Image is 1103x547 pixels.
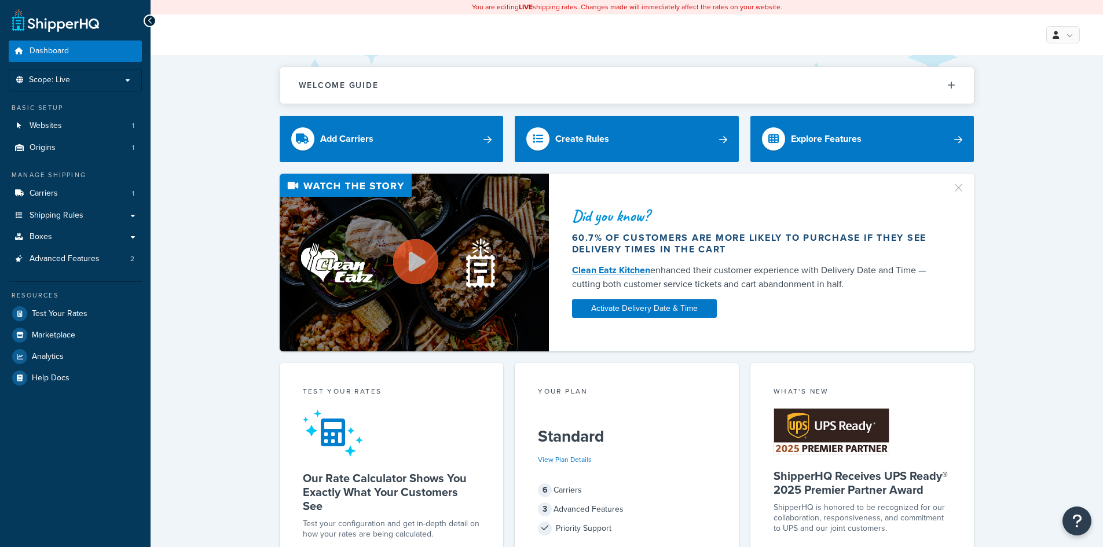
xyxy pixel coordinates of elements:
button: Welcome Guide [280,67,974,104]
span: Marketplace [32,331,75,340]
a: Help Docs [9,368,142,388]
li: Advanced Features [9,248,142,270]
a: Origins1 [9,137,142,159]
a: Analytics [9,346,142,367]
span: Websites [30,121,62,131]
a: Activate Delivery Date & Time [572,299,717,318]
div: Create Rules [555,131,609,147]
span: Analytics [32,352,64,362]
a: View Plan Details [538,454,592,465]
p: ShipperHQ is honored to be recognized for our collaboration, responsiveness, and commitment to UP... [774,502,951,534]
span: Advanced Features [30,254,100,264]
div: Explore Features [791,131,862,147]
span: Boxes [30,232,52,242]
span: Dashboard [30,46,69,56]
span: 1 [132,143,134,153]
div: Advanced Features [538,501,716,517]
span: Origins [30,143,56,153]
div: Priority Support [538,520,716,537]
a: Add Carriers [280,116,504,162]
span: 1 [132,121,134,131]
div: Did you know? [572,208,938,224]
div: Basic Setup [9,103,142,113]
a: Marketplace [9,325,142,346]
img: Video thumbnail [280,174,549,351]
button: Open Resource Center [1062,506,1091,535]
div: 60.7% of customers are more likely to purchase if they see delivery times in the cart [572,232,938,255]
div: Resources [9,291,142,300]
a: Boxes [9,226,142,248]
a: Explore Features [750,116,974,162]
a: Websites1 [9,115,142,137]
li: Carriers [9,183,142,204]
a: Shipping Rules [9,205,142,226]
a: Create Rules [515,116,739,162]
div: Add Carriers [320,131,373,147]
div: enhanced their customer experience with Delivery Date and Time — cutting both customer service ti... [572,263,938,291]
span: Scope: Live [29,75,70,85]
div: Test your configuration and get in-depth detail on how your rates are being calculated. [303,519,481,539]
span: Shipping Rules [30,211,83,221]
div: Test your rates [303,386,481,399]
span: 3 [538,502,552,516]
span: 6 [538,483,552,497]
li: Websites [9,115,142,137]
a: Clean Eatz Kitchen [572,263,650,277]
div: Your Plan [538,386,716,399]
a: Dashboard [9,41,142,62]
h5: ShipperHQ Receives UPS Ready® 2025 Premier Partner Award [774,469,951,497]
b: LIVE [519,2,533,12]
div: Manage Shipping [9,170,142,180]
span: 2 [130,254,134,264]
div: Carriers [538,482,716,498]
h5: Standard [538,427,716,446]
span: Carriers [30,189,58,199]
span: Help Docs [32,373,69,383]
span: 1 [132,189,134,199]
a: Advanced Features2 [9,248,142,270]
a: Carriers1 [9,183,142,204]
span: Test Your Rates [32,309,87,319]
a: Test Your Rates [9,303,142,324]
h5: Our Rate Calculator Shows You Exactly What Your Customers See [303,471,481,513]
li: Origins [9,137,142,159]
h2: Welcome Guide [299,81,379,90]
div: What's New [774,386,951,399]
